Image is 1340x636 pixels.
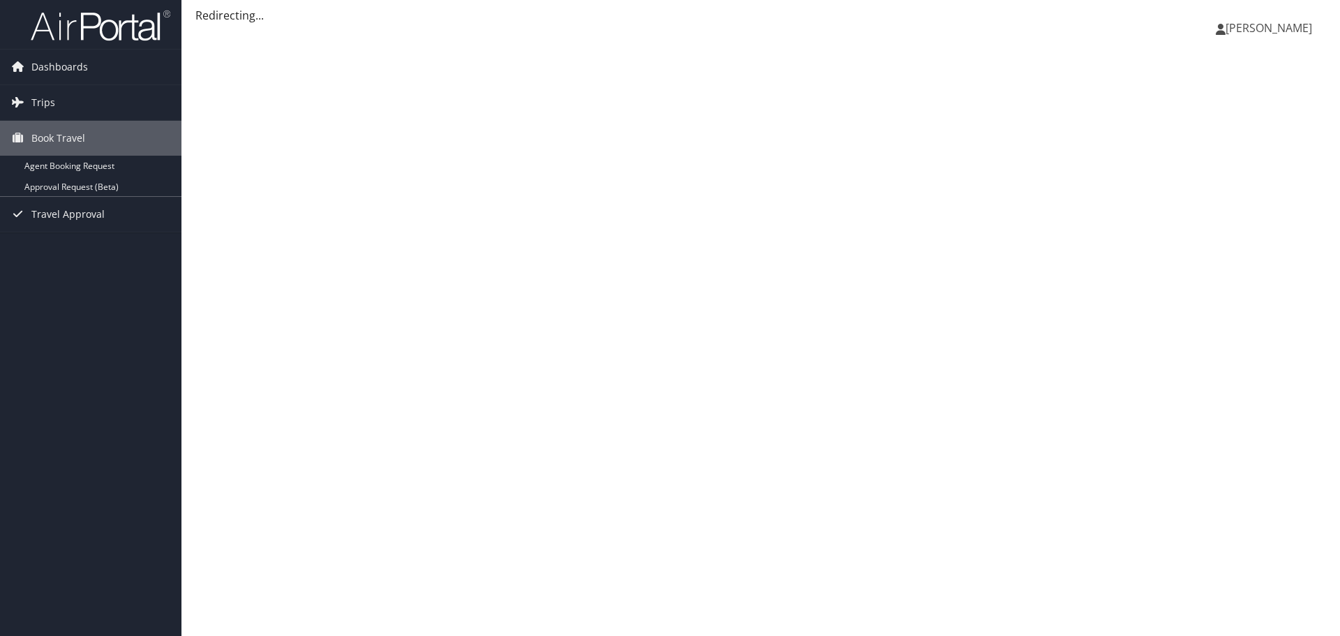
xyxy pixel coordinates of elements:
span: [PERSON_NAME] [1226,20,1312,36]
a: [PERSON_NAME] [1216,7,1326,49]
span: Book Travel [31,121,85,156]
span: Travel Approval [31,197,105,232]
span: Trips [31,85,55,120]
div: Redirecting... [195,7,1326,24]
span: Dashboards [31,50,88,84]
img: airportal-logo.png [31,9,170,42]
